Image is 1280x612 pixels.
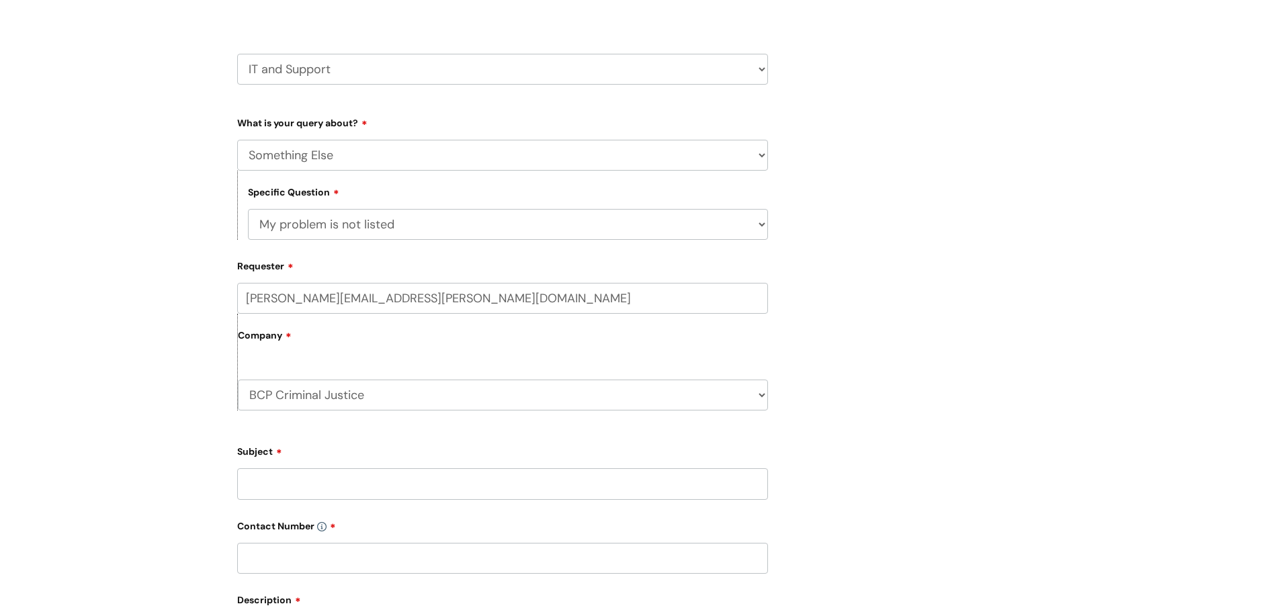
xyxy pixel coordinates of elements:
label: Subject [237,441,768,457]
label: Contact Number [237,516,768,532]
label: Company [238,325,768,355]
label: Requester [237,256,768,272]
label: Specific Question [248,185,339,198]
label: What is your query about? [237,113,768,129]
img: info-icon.svg [317,522,327,531]
label: Description [237,590,768,606]
input: Email [237,283,768,314]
